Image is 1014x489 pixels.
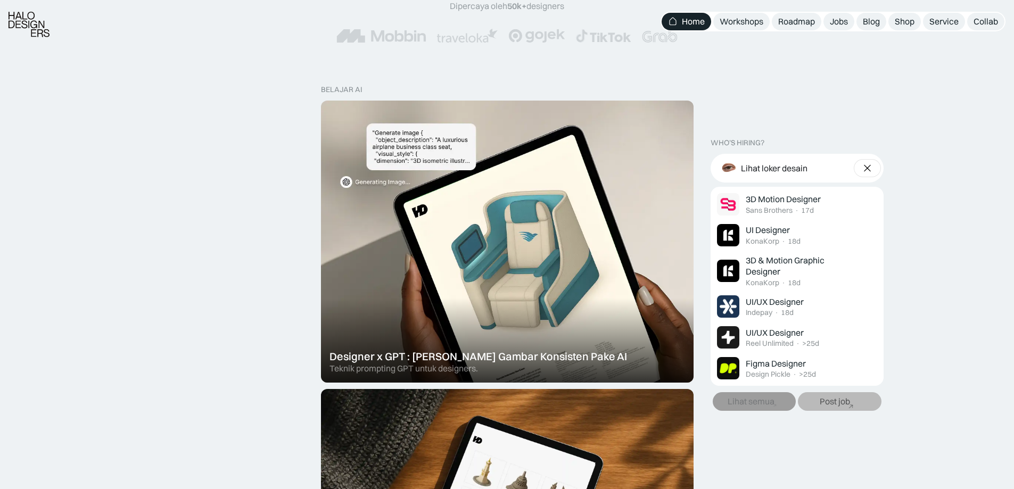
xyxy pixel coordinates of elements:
a: Service [923,13,965,30]
div: WHO’S HIRING? [711,138,764,147]
div: Jobs [830,16,848,27]
a: Job ImageUI/UX DesignerIndepay·18d [713,291,881,322]
div: Reel Unlimited [746,339,794,348]
div: · [781,237,786,246]
div: · [774,308,779,317]
a: Collab [967,13,1004,30]
a: Home [662,13,711,30]
a: Job ImageUI DesignerKonaKorp·18d [713,220,881,251]
img: Job Image [717,357,739,379]
div: UI/UX Designer [746,296,804,308]
div: Shop [895,16,914,27]
a: Job ImageFigma DesignerDesign Pickle·>25d [713,353,881,384]
div: 3D Motion Designer [746,194,821,205]
div: Roadmap [778,16,815,27]
a: Blog [856,13,886,30]
div: Workshops [720,16,763,27]
div: UI Designer [746,225,790,236]
div: Post job [820,396,850,407]
div: 18d [788,237,801,246]
div: Lihat semua [728,396,774,407]
div: Dipercaya oleh designers [450,1,564,12]
a: Lihat semua [713,392,796,411]
a: Designer x GPT : [PERSON_NAME] Gambar Konsisten Pake AITeknik prompting GPT untuk designers. [321,101,694,383]
img: Job Image [717,326,739,349]
div: 18d [788,278,801,287]
div: belajar ai [321,85,362,94]
a: Workshops [713,13,770,30]
img: Job Image [717,260,739,282]
img: Job Image [717,295,739,318]
div: 3D & Motion Graphic Designer [746,255,855,277]
div: · [795,206,799,215]
div: · [793,370,797,379]
a: Shop [888,13,921,30]
a: Post job [798,392,881,411]
div: Figma Designer [746,358,806,369]
span: 50k+ [507,1,526,11]
div: KonaKorp [746,278,779,287]
div: 17d [801,206,814,215]
div: Home [682,16,705,27]
div: Indepay [746,308,772,317]
div: UI/UX Designer [746,327,804,338]
div: · [781,278,786,287]
div: Service [929,16,959,27]
div: Lihat loker desain [741,163,807,174]
a: Job Image3D & Motion Graphic DesignerKonaKorp·18d [713,251,881,291]
a: Roadmap [772,13,821,30]
div: KonaKorp [746,237,779,246]
div: 18d [781,308,794,317]
a: Job ImageUI/UX DesignerReel Unlimited·>25d [713,322,881,353]
div: Sans Brothers [746,206,793,215]
img: Job Image [717,193,739,216]
a: Job Image3D Motion DesignerSans Brothers·17d [713,189,881,220]
div: · [796,339,800,348]
a: Jobs [823,13,854,30]
div: >25d [799,370,816,379]
div: Blog [863,16,880,27]
img: Job Image [717,224,739,246]
div: Design Pickle [746,370,790,379]
div: Collab [974,16,998,27]
div: >25d [802,339,819,348]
